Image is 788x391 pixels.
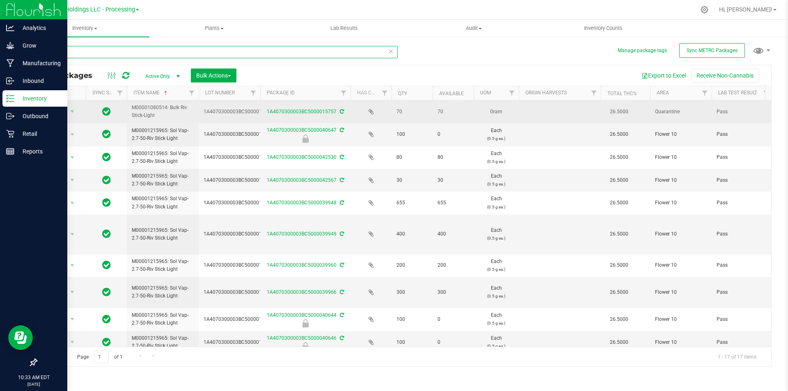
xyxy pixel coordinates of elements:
[267,335,337,341] a: 1A4070300003BC5000040646
[6,112,14,120] inline-svg: Outbound
[479,108,514,116] span: Gram
[691,69,759,82] button: Receive Non-Cannabis
[204,338,273,346] span: 1A4070300003BC5000015757
[67,152,78,163] span: select
[655,108,707,116] span: Quarantine
[132,226,194,242] span: M00001215965: Sol Vap-2.7-50-Riv Stick Light
[149,20,279,37] a: Plants
[102,197,111,208] span: In Sync
[479,127,514,142] span: Each
[606,313,632,325] span: 26.5000
[378,86,392,100] a: Filter
[538,20,668,37] a: Inventory Counts
[479,226,514,242] span: Each
[6,59,14,67] inline-svg: Manufacturing
[14,94,64,103] p: Inventory
[655,288,707,296] span: Flower 10
[267,262,337,268] a: 1A4070300003BC5000039960
[396,153,428,161] span: 80
[339,335,344,341] span: Sync from Compliance System
[409,25,538,32] span: Audit
[479,180,514,188] p: (0.5 g ea.)
[204,316,273,323] span: 1A4070300003BC5000015757
[43,71,101,80] span: All Packages
[67,286,78,298] span: select
[396,230,428,238] span: 400
[479,311,514,327] span: Each
[655,230,707,238] span: Flower 10
[679,43,745,58] button: Sync METRC Packages
[655,316,707,323] span: Flower 10
[396,338,428,346] span: 100
[388,46,394,57] span: Clear
[92,90,124,96] a: Sync Status
[28,6,135,13] span: Riviera Creek Holdings LLC - Processing
[339,200,344,206] span: Sync from Compliance System
[438,108,469,116] span: 70
[102,128,111,140] span: In Sync
[132,104,194,119] span: M00001080514: Bulk Riv Stick-Light
[606,228,632,240] span: 26.5000
[438,153,469,161] span: 80
[717,316,768,323] span: Pass
[204,153,273,161] span: 1A4070300003BC5000015757
[479,135,514,142] p: (0.5 g ea.)
[132,311,194,327] span: M00001215965: Sol Vap-2.7-50-Riv Stick Light
[479,158,514,165] p: (0.5 g ea.)
[14,111,64,121] p: Outbound
[4,374,64,381] p: 10:33 AM EDT
[719,6,772,13] span: Hi, [PERSON_NAME]!
[339,177,344,183] span: Sync from Compliance System
[267,312,337,318] a: 1A4070300003BC5000040644
[70,350,129,363] span: Page of 1
[606,128,632,140] span: 26.5000
[655,153,707,161] span: Flower 10
[717,261,768,269] span: Pass
[204,176,273,184] span: 1A4070300003BC5000015757
[132,195,194,210] span: M00001215965: Sol Vap-2.7-50-Riv Stick Light
[132,258,194,273] span: M00001215965: Sol Vap-2.7-50-Riv Stick Light
[133,90,169,96] a: Item Name
[717,153,768,161] span: Pass
[438,176,469,184] span: 30
[259,319,352,327] div: Final Check Lock
[438,130,469,138] span: 0
[247,86,260,100] a: Filter
[396,199,428,207] span: 655
[479,203,514,211] p: (0.5 g ea.)
[67,106,78,117] span: select
[267,200,337,206] a: 1A4070300003BC5000039948
[479,265,514,273] p: (0.5 g ea.)
[479,234,514,242] p: (0.5 g ea.)
[339,154,344,160] span: Sync from Compliance System
[319,25,369,32] span: Lab Results
[409,20,538,37] a: Audit
[267,231,337,237] a: 1A4070300003BC5000039949
[67,336,78,348] span: select
[607,91,637,96] a: Total THC%
[102,336,111,348] span: In Sync
[267,177,337,183] a: 1A4070300003BC5000042567
[396,108,428,116] span: 70
[479,342,514,350] p: (0.5 g ea.)
[339,312,344,318] span: Sync from Compliance System
[655,199,707,207] span: Flower 10
[6,77,14,85] inline-svg: Inbound
[717,338,768,346] span: Pass
[698,86,712,100] a: Filter
[717,176,768,184] span: Pass
[67,313,78,325] span: select
[717,199,768,207] span: Pass
[132,127,194,142] span: M00001215965: Sol Vap-2.7-50-Riv Stick Light
[479,292,514,300] p: (0.5 g ea.)
[396,261,428,269] span: 200
[396,176,428,184] span: 30
[6,130,14,138] inline-svg: Retail
[267,90,295,96] a: Package ID
[132,150,194,165] span: M00001215965: Sol Vap-2.7-50-Riv Stick Light
[398,91,407,96] a: Qty
[711,350,763,363] span: 1 - 17 of 17 items
[573,25,634,32] span: Inventory Counts
[655,176,707,184] span: Flower 10
[14,58,64,68] p: Manufacturing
